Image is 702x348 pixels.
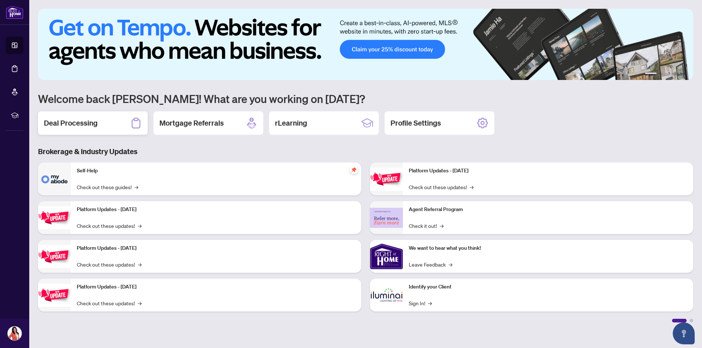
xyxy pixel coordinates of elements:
[8,326,22,340] img: Profile Icon
[38,146,693,157] h3: Brokerage & Industry Updates
[159,118,224,128] h2: Mortgage Referrals
[370,168,403,191] img: Platform Updates - June 23, 2025
[660,73,663,76] button: 2
[38,206,71,229] img: Platform Updates - September 16, 2025
[77,183,138,191] a: Check out these guides!→
[370,279,403,311] img: Identify your Client
[449,260,452,268] span: →
[38,92,693,106] h1: Welcome back [PERSON_NAME]! What are you working on [DATE]?
[77,283,355,291] p: Platform Updates - [DATE]
[673,322,695,344] button: Open asap
[77,167,355,175] p: Self-Help
[409,260,452,268] a: Leave Feedback→
[77,206,355,214] p: Platform Updates - [DATE]
[44,118,98,128] h2: Deal Processing
[138,299,141,307] span: →
[370,240,403,273] img: We want to hear what you think!
[6,5,23,19] img: logo
[470,183,473,191] span: →
[409,283,687,291] p: Identify your Client
[409,183,473,191] a: Check out these updates!→
[409,206,687,214] p: Agent Referral Program
[409,299,432,307] a: Sign In!→
[77,222,141,230] a: Check out these updates!→
[409,244,687,252] p: We want to hear what you think!
[38,162,71,195] img: Self-Help
[38,245,71,268] img: Platform Updates - July 21, 2025
[409,222,444,230] a: Check it out!→
[275,118,307,128] h2: rLearning
[683,73,686,76] button: 6
[645,73,657,76] button: 1
[390,118,441,128] h2: Profile Settings
[138,222,141,230] span: →
[138,260,141,268] span: →
[38,9,693,80] img: Slide 0
[77,299,141,307] a: Check out these updates!→
[370,208,403,228] img: Agent Referral Program
[77,260,141,268] a: Check out these updates!→
[409,167,687,175] p: Platform Updates - [DATE]
[350,165,358,174] span: pushpin
[38,284,71,307] img: Platform Updates - July 8, 2025
[671,73,674,76] button: 4
[135,183,138,191] span: →
[677,73,680,76] button: 5
[77,244,355,252] p: Platform Updates - [DATE]
[428,299,432,307] span: →
[665,73,668,76] button: 3
[440,222,444,230] span: →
